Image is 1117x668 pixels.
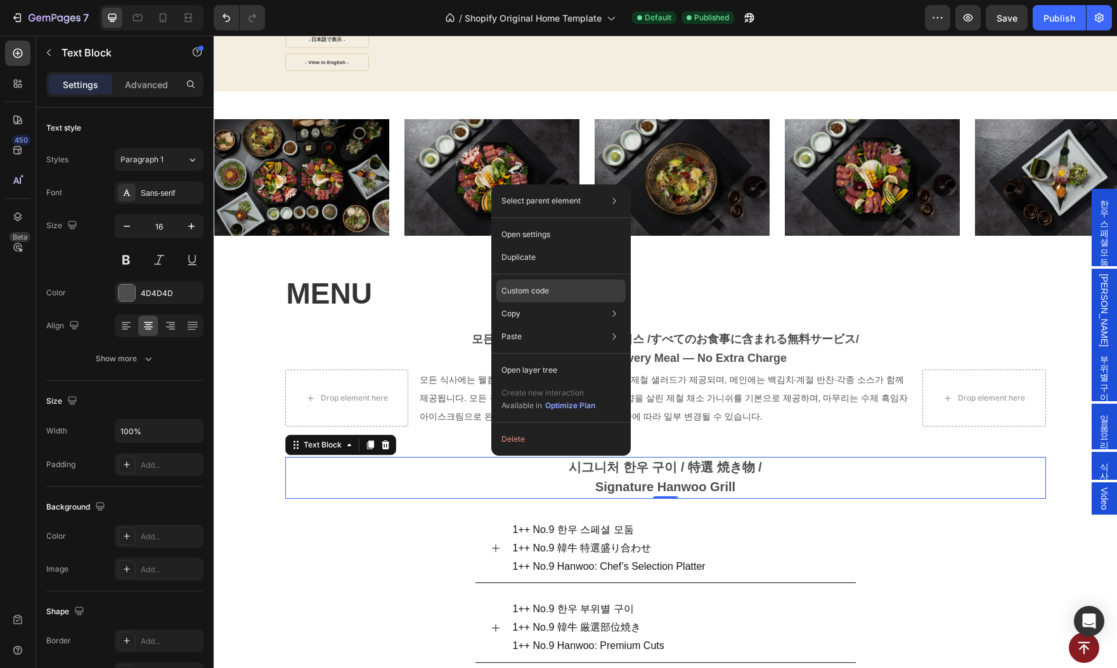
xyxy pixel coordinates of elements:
[501,229,550,240] p: Open settings
[5,5,94,30] button: 7
[46,635,71,646] div: Border
[501,331,522,342] p: Paste
[46,347,203,370] button: Show more
[141,288,200,299] div: 4D4D4D
[884,452,897,475] span: Video
[46,459,75,470] div: Padding
[46,154,68,165] div: Styles
[46,603,87,620] div: Shape
[46,287,66,299] div: Color
[1,84,176,200] img: Alt image
[642,297,645,310] strong: /
[501,364,557,376] p: Open layer tree
[330,316,573,329] strong: Included with Every Meal — No Extra Charge
[95,1,132,7] strong: - 日本語で表示 -
[141,531,200,543] div: Add...
[46,499,108,516] div: Background
[10,232,30,242] div: Beta
[87,404,131,415] div: Text Block
[299,485,492,540] p: 1++ No.9 한우 스페셜 모둠 1++ No.9 韓牛 特選盛り合わせ 1++ No.9 Hanwoo: Chef’s Selection Platter
[571,84,746,200] img: Alt image
[206,339,694,386] span: 모든 식사에는 웰컴 드링크, 수제 바질 소스와 바게트, 제철 샐러드가 제공되며, 메인에는 백김치·계절 반찬·각종 소스가 함께 제공됩니다. 모든 구이는 고기와 같은 그릴에서 구...
[141,459,200,471] div: Add...
[46,425,67,437] div: Width
[120,154,164,165] span: Paragraph 1
[141,636,200,647] div: Add...
[12,135,30,145] div: 450
[141,564,200,575] div: Add...
[694,12,729,23] span: Published
[115,148,203,171] button: Paragraph 1
[437,297,642,310] strong: すべてのお食事に含まれる無料サービス
[61,45,169,60] p: Text Block
[382,444,522,458] strong: Signature Hanwoo Grill
[72,18,155,35] a: - View in English -
[46,563,68,575] div: Image
[645,12,671,23] span: Default
[545,399,596,412] button: Optimize Plan
[191,84,366,200] img: Alt image
[63,78,98,91] p: Settings
[381,84,556,200] img: Alt image
[46,217,80,234] div: Size
[1033,5,1086,30] button: Publish
[46,318,82,335] div: Align
[299,565,451,583] p: 1++ No.9 한우 부위별 구이
[91,24,134,30] strong: - View in English -
[501,387,596,399] p: Create new interaction
[501,195,581,207] p: Select parent element
[997,13,1017,23] span: Save
[46,187,62,198] div: Font
[141,188,200,199] div: Sans-serif
[107,357,174,368] div: Drop element here
[744,357,811,368] div: Drop element here
[355,425,548,439] strong: 시그니처 한우 구이 / 特選 焼き物 /
[501,252,536,263] p: Duplicate
[501,308,520,319] p: Copy
[884,238,897,361] span: [PERSON_NAME] 부위별 구이
[72,421,832,463] div: Rich Text Editor. Editing area: main
[258,297,437,310] strong: 모든 식사에 제공되는 무료 서비스 /
[46,393,80,410] div: Size
[1074,606,1104,636] div: Open Intercom Messenger
[761,84,936,200] img: Alt image
[501,401,542,410] span: Available in
[496,428,626,451] button: Delete
[214,5,265,30] div: Undo/Redo
[299,583,451,620] p: 1++ No.9 韓牛 厳選部位焼き 1++ No.9 Hanwoo: Premium Cuts
[459,11,462,25] span: /
[986,5,1028,30] button: Save
[125,78,168,91] p: Advanced
[46,530,66,542] div: Color
[884,158,897,226] span: 한우 스페셜 모둠
[465,11,602,25] span: Shopify Original Home Template
[1043,11,1075,25] div: Publish
[501,285,549,297] p: Custom code
[884,421,897,439] span: 식사
[96,352,155,365] div: Show more
[884,373,897,409] span: 일품요리
[83,10,89,25] p: 7
[115,420,203,442] input: Auto
[73,241,158,274] strong: MENU
[545,400,595,411] div: Optimize Plan
[214,35,1117,668] iframe: Design area
[46,122,81,134] div: Text style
